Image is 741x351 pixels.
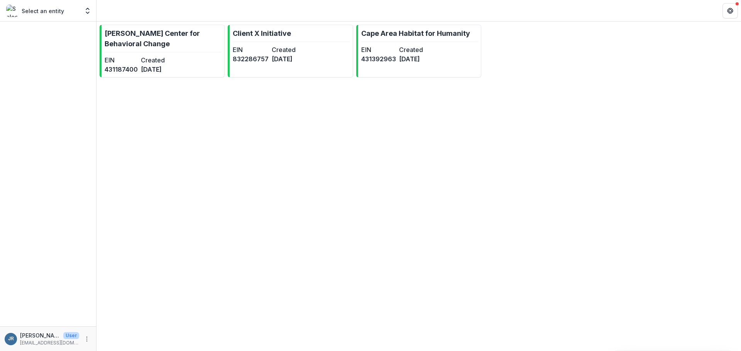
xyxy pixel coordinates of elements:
[8,336,14,341] div: Janice Ruesler
[233,28,291,39] p: Client X Initiative
[361,54,396,64] dd: 431392963
[82,3,93,18] button: Open entity switcher
[272,45,308,54] dt: Created
[356,25,481,77] a: Cape Area Habitat for HumanityEIN431392963Created[DATE]
[361,28,470,39] p: Cape Area Habitat for Humanity
[22,7,64,15] p: Select an entity
[233,54,269,64] dd: 832286757
[82,334,91,344] button: More
[722,3,738,18] button: Get Help
[105,65,138,74] dd: 431187400
[63,332,79,339] p: User
[233,45,269,54] dt: EIN
[141,65,174,74] dd: [DATE]
[6,5,19,17] img: Select an entity
[361,45,396,54] dt: EIN
[399,54,434,64] dd: [DATE]
[141,55,174,65] dt: Created
[399,45,434,54] dt: Created
[20,331,60,339] p: [PERSON_NAME]
[105,28,221,49] p: [PERSON_NAME] Center for Behavioral Change
[20,339,79,346] p: [EMAIL_ADDRESS][DOMAIN_NAME]
[100,25,225,77] a: [PERSON_NAME] Center for Behavioral ChangeEIN431187400Created[DATE]
[228,25,353,77] a: Client X InitiativeEIN832286757Created[DATE]
[105,55,138,65] dt: EIN
[272,54,308,64] dd: [DATE]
